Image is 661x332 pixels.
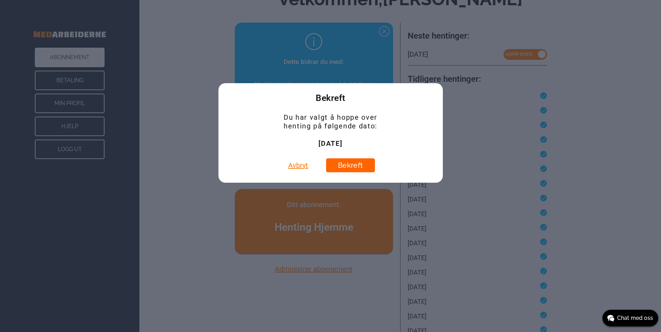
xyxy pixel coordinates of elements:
[318,139,342,148] span: [DATE]
[602,310,658,326] button: Chat med oss
[274,113,387,148] div: Du har valgt å hoppe over henting på følgende dato:
[326,158,375,172] button: Bekreft
[286,158,310,172] button: Avbryt
[316,94,345,103] span: Bekreft
[617,314,653,322] span: Chat med oss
